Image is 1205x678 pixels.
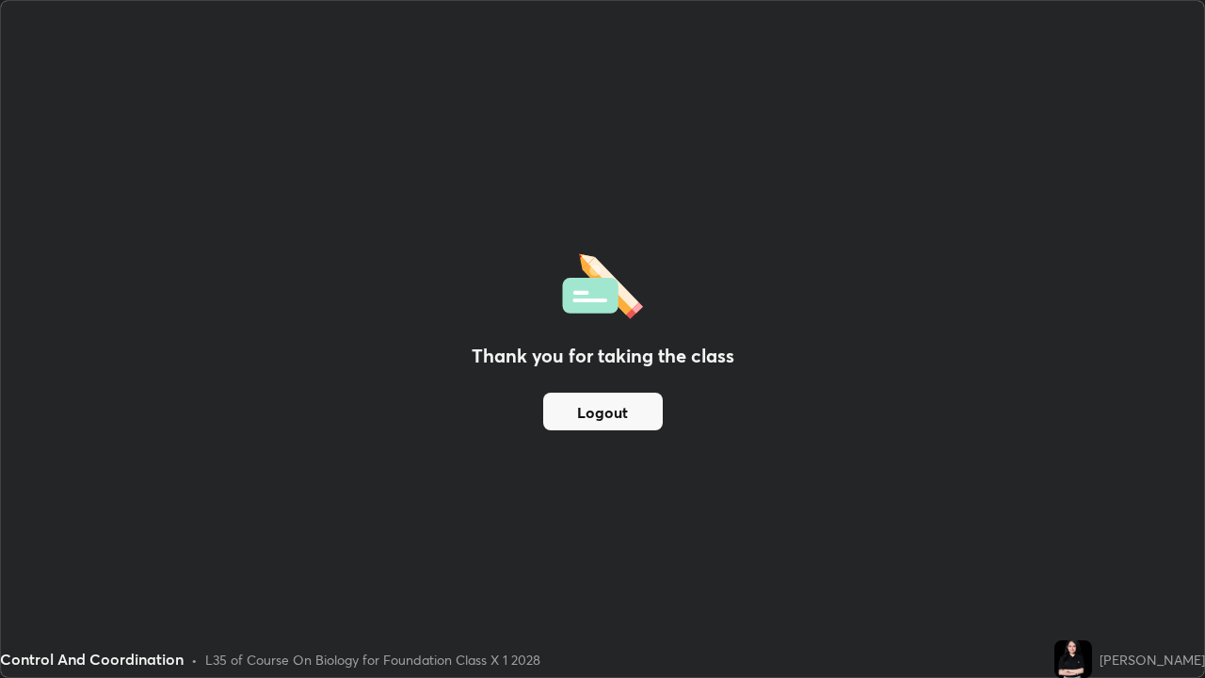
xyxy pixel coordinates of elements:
[543,393,663,430] button: Logout
[562,248,643,319] img: offlineFeedback.1438e8b3.svg
[1054,640,1092,678] img: d9d8bfb0901b438ca4ed91f34abb5a86.jpg
[472,342,734,370] h2: Thank you for taking the class
[1100,650,1205,670] div: [PERSON_NAME]
[191,650,198,670] div: •
[205,650,540,670] div: L35 of Course On Biology for Foundation Class X 1 2028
